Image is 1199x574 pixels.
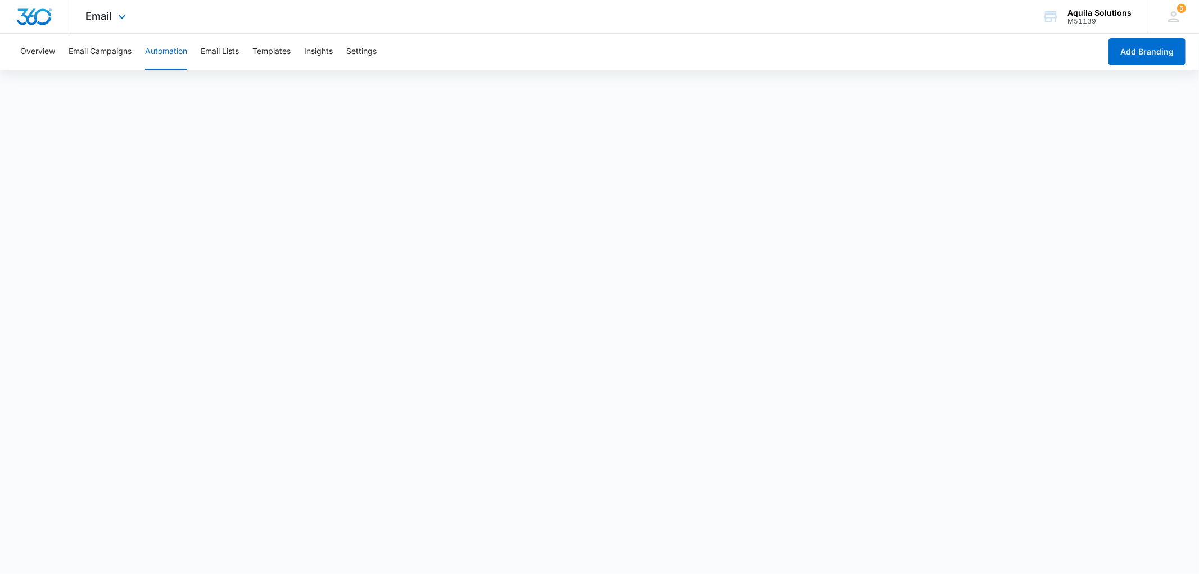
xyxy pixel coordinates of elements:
[86,10,112,22] span: Email
[1067,17,1132,25] div: account id
[304,34,333,70] button: Insights
[1177,4,1186,13] div: notifications count
[252,34,291,70] button: Templates
[1177,4,1186,13] span: 5
[20,34,55,70] button: Overview
[346,34,377,70] button: Settings
[1108,38,1186,65] button: Add Branding
[201,34,239,70] button: Email Lists
[69,34,132,70] button: Email Campaigns
[1067,8,1132,17] div: account name
[145,34,187,70] button: Automation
